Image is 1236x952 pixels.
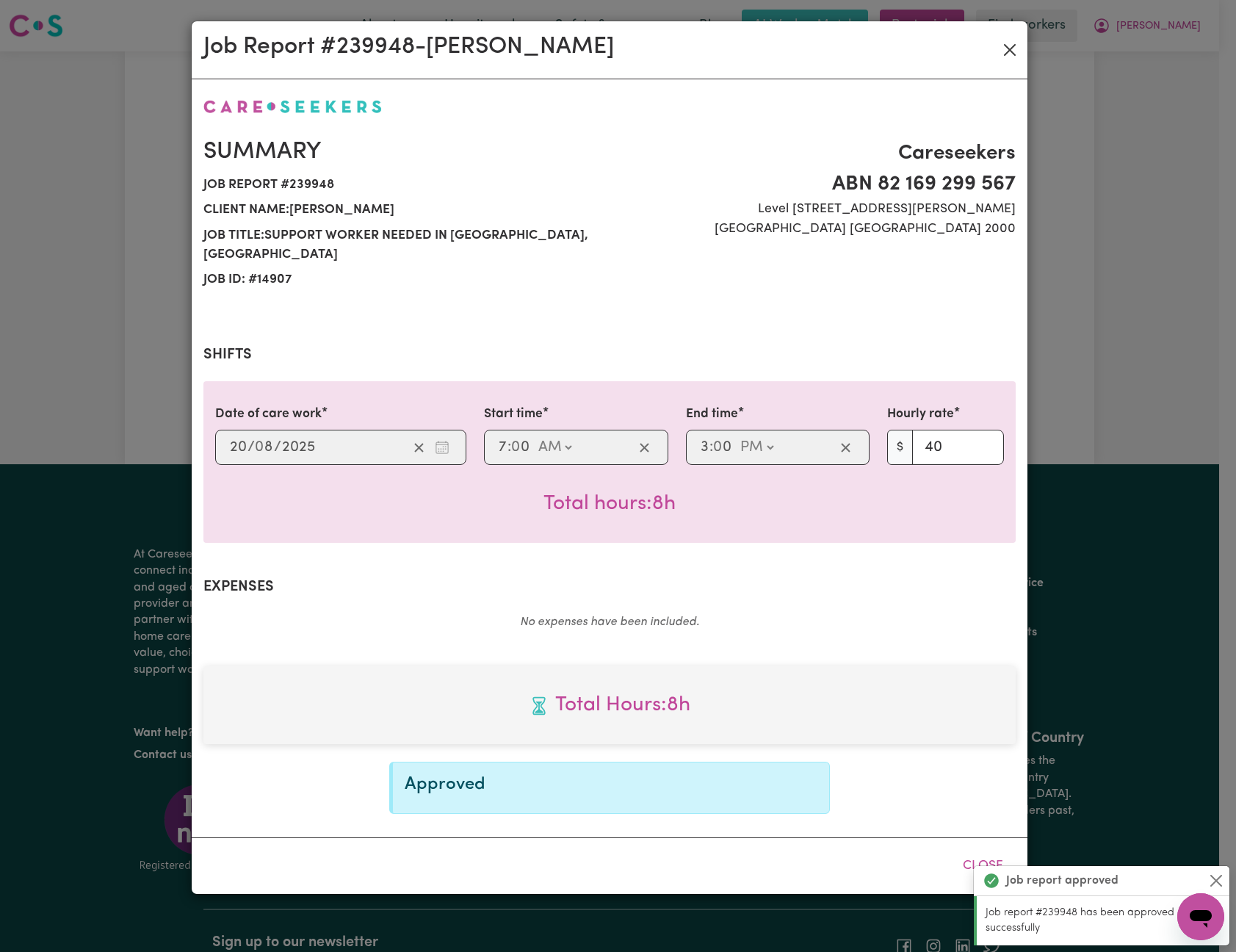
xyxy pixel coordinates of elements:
[203,173,601,198] span: Job report # 239948
[887,405,954,424] label: Hourly rate
[203,138,601,166] h2: Summary
[713,440,722,455] span: 0
[498,436,507,458] input: --
[520,616,699,628] em: No expenses have been included.
[950,850,1016,882] button: Close
[618,169,1016,200] span: ABN 82 169 299 567
[511,440,520,455] span: 0
[484,405,543,424] label: Start time
[203,578,1016,596] h2: Expenses
[215,405,322,424] label: Date of care work
[887,430,913,465] span: $
[247,439,255,455] span: /
[709,439,713,455] span: :
[618,200,1016,219] span: Level [STREET_ADDRESS][PERSON_NAME]
[274,439,281,455] span: /
[430,436,454,458] button: Enter the date of care work
[408,436,430,458] button: Clear date
[1207,872,1225,890] button: Close
[255,440,264,455] span: 0
[618,138,1016,169] span: Careseekers
[714,436,733,458] input: --
[618,220,1016,239] span: [GEOGRAPHIC_DATA] [GEOGRAPHIC_DATA] 2000
[215,690,1004,721] span: Total hours worked: 8 hours
[686,405,738,424] label: End time
[1006,872,1118,890] strong: Job report approved
[203,100,382,113] img: Careseekers logo
[256,436,274,458] input: --
[203,346,1016,364] h2: Shifts
[229,436,247,458] input: --
[281,436,316,458] input: ----
[203,198,601,223] span: Client name: [PERSON_NAME]
[998,38,1022,62] button: Close
[543,494,676,514] span: Total hours worked: 8 hours
[507,439,511,455] span: :
[203,223,601,268] span: Job title: Support Worker Needed In [GEOGRAPHIC_DATA], [GEOGRAPHIC_DATA]
[203,33,614,61] h2: Job Report # 239948 - [PERSON_NAME]
[700,436,709,458] input: --
[405,776,485,793] span: Approved
[512,436,531,458] input: --
[1177,893,1224,940] iframe: Button to launch messaging window
[986,905,1221,937] p: Job report #239948 has been approved successfully
[203,267,601,292] span: Job ID: # 14907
